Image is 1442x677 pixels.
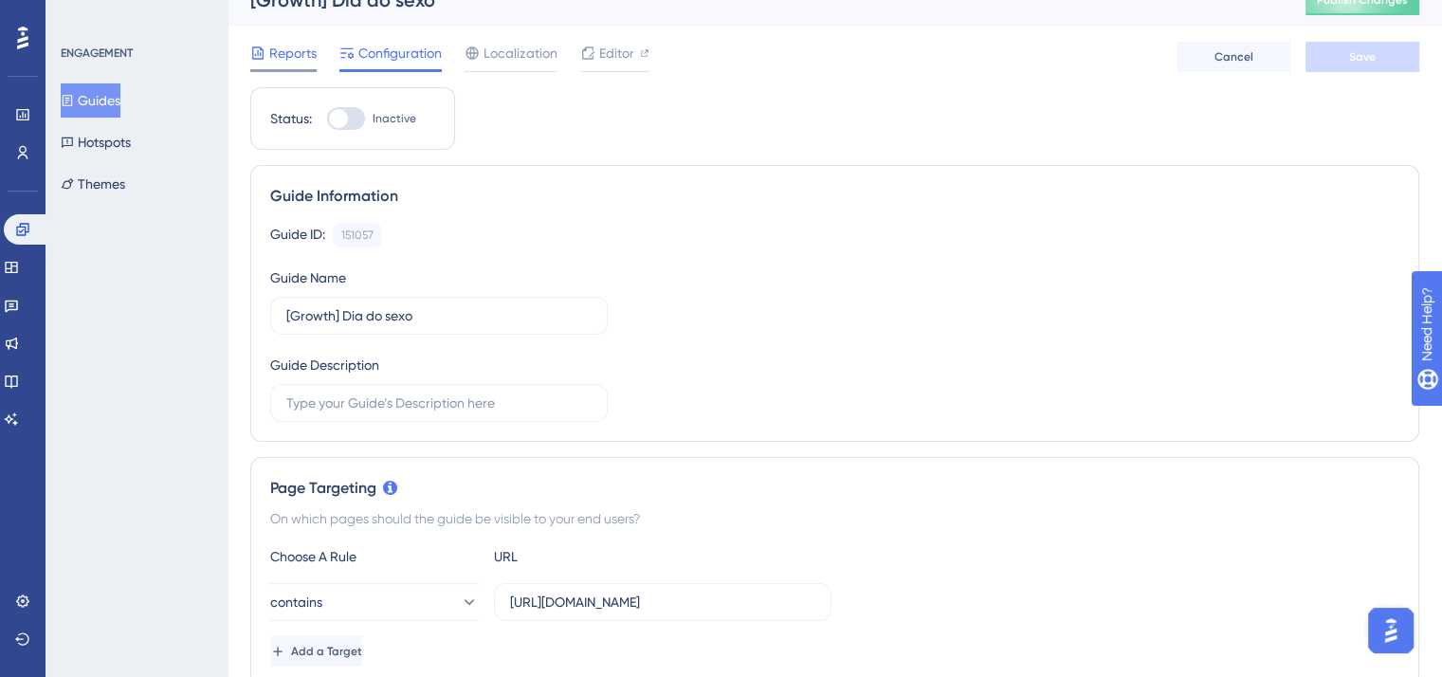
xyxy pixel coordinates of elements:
button: Guides [61,83,120,118]
div: Guide Name [270,266,346,289]
span: Add a Target [291,644,362,659]
div: Page Targeting [270,477,1399,500]
button: Hotspots [61,125,131,159]
span: Localization [484,42,557,64]
input: Type your Guide’s Name here [286,305,592,326]
div: 151057 [341,228,374,243]
div: On which pages should the guide be visible to your end users? [270,507,1399,530]
button: Add a Target [270,636,362,667]
div: ENGAGEMENT [61,46,133,61]
div: Guide ID: [270,223,325,247]
div: URL [494,545,703,568]
span: Cancel [1214,49,1253,64]
iframe: UserGuiding AI Assistant Launcher [1362,602,1419,659]
span: contains [270,591,322,613]
div: Guide Description [270,354,379,376]
span: Reports [269,42,317,64]
span: Editor [599,42,634,64]
span: Inactive [373,111,416,126]
input: yourwebsite.com/path [510,592,815,613]
input: Type your Guide’s Description here [286,393,592,413]
span: Configuration [358,42,442,64]
button: contains [270,583,479,621]
button: Themes [61,167,125,201]
span: Need Help? [45,5,119,27]
button: Cancel [1177,42,1290,72]
div: Choose A Rule [270,545,479,568]
span: Save [1349,49,1376,64]
div: Status: [270,107,312,130]
div: Guide Information [270,185,1399,208]
button: Save [1305,42,1419,72]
